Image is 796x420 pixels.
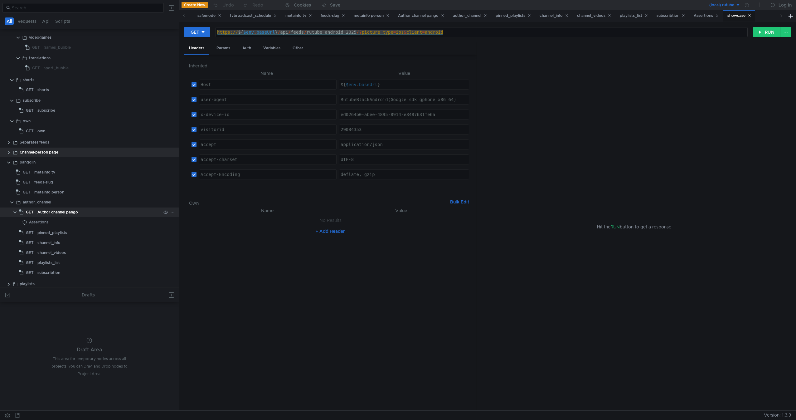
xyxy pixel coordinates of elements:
[34,188,64,197] div: metainfo person
[620,12,648,19] div: playlists_list
[764,411,791,420] span: Version: 1.3.3
[37,126,45,136] div: own
[5,17,14,25] button: All
[610,224,620,230] span: RUN
[184,27,210,37] button: GET
[26,248,34,257] span: GET
[197,12,221,19] div: safemode
[577,12,611,19] div: channel_videos
[727,12,751,19] div: showcase
[330,3,340,7] div: Save
[294,1,311,9] div: Cookies
[199,207,335,214] th: Name
[16,17,38,25] button: Requests
[694,12,719,19] div: Assertions
[23,168,31,177] span: GET
[238,0,268,10] button: Redo
[32,63,40,73] span: GET
[29,217,48,227] div: Assertions
[211,42,235,54] div: Params
[335,207,467,214] th: Value
[32,43,40,52] span: GET
[23,188,31,197] span: GET
[37,258,60,267] div: playlists_list
[26,126,34,136] span: GET
[189,199,448,207] h6: Own
[23,116,31,126] div: own
[20,148,58,157] div: Channel-person page
[288,42,308,54] div: Other
[20,279,35,289] div: playlists
[34,178,53,187] div: feeds-slug
[37,85,49,95] div: shorts
[496,12,531,19] div: pinned_playlists
[26,85,34,95] span: GET
[29,53,51,63] div: translations
[453,12,487,19] div: author_channel
[597,223,671,230] span: Hit the button to get a response
[23,96,41,105] div: subscribe
[709,2,734,8] div: (local) rutube
[34,168,55,177] div: metainfo tv
[37,268,60,277] div: subscribtion
[44,63,69,73] div: sport_bubble
[258,42,285,54] div: Variables
[29,33,51,42] div: videogames
[657,12,685,19] div: subscribtion
[37,248,66,257] div: channel_videos
[184,42,209,55] div: Headers
[779,1,792,9] div: Log In
[37,228,67,237] div: pinned_playlists
[197,70,337,77] th: Name
[208,0,238,10] button: Undo
[230,12,277,19] div: tvbroadcast_schedule
[23,198,51,207] div: author_channel
[20,158,36,167] div: pangolin
[40,17,51,25] button: Api
[182,2,208,8] button: Create New
[222,1,234,9] div: Undo
[448,198,472,206] button: Bulk Edit
[20,138,49,147] div: Separates feeds
[285,12,312,19] div: metainfo tv
[191,29,199,36] div: GET
[319,217,342,223] nz-embed-empty: No Results
[337,70,472,77] th: Value
[313,227,347,235] button: + Add Header
[26,208,34,217] span: GET
[26,228,34,237] span: GET
[540,12,568,19] div: channel_info
[26,258,34,267] span: GET
[26,106,34,115] span: GET
[189,62,472,70] h6: Inherited
[12,4,160,11] input: Search...
[44,43,71,52] div: games_bubble
[23,178,31,187] span: GET
[82,291,95,299] div: Drafts
[23,75,34,85] div: shorts
[398,12,444,19] div: Author channel pango
[26,268,34,277] span: GET
[321,12,345,19] div: feeds-slug
[26,238,34,247] span: GET
[37,208,78,217] div: Author channel pango
[37,106,55,115] div: subscribe
[37,238,61,247] div: channel_info
[354,12,389,19] div: metainfo person
[237,42,256,54] div: Auth
[252,1,263,9] div: Redo
[753,27,781,37] button: RUN
[53,17,72,25] button: Scripts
